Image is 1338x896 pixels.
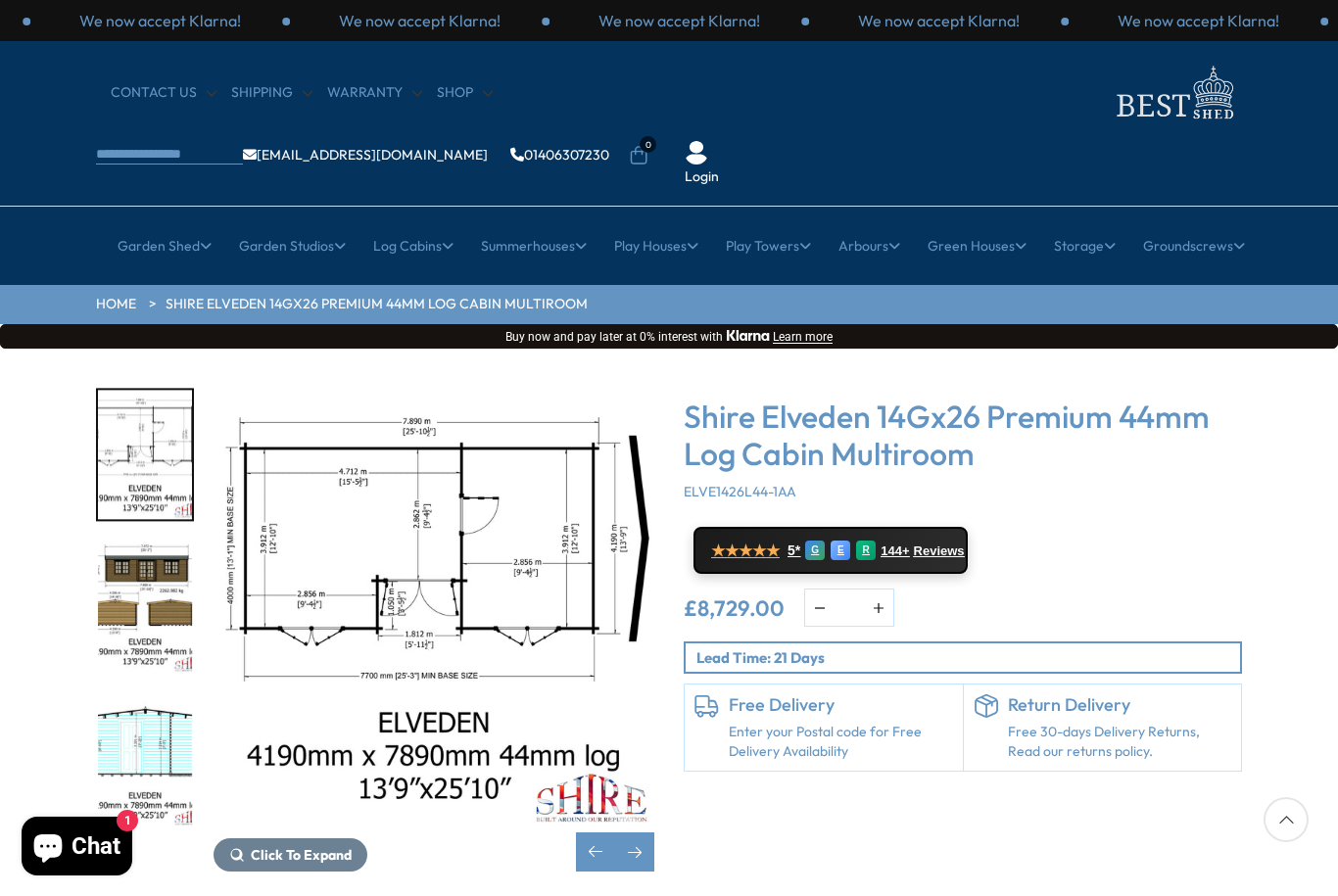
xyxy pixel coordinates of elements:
[805,541,825,560] div: G
[1008,694,1232,716] h6: Return Delivery
[98,390,192,520] img: Elveden4190x789014x2644mmMFTPLAN_40677167-342d-438a-b30c-ffbc9aefab87_200x200.jpg
[684,483,796,500] span: ELVE1426L44-1AA
[693,527,968,574] a: ★★★★★ 5* G E R 144+ Reviews
[1143,221,1245,270] a: Groundscrews
[1054,221,1116,270] a: Storage
[640,136,656,153] span: 0
[251,846,352,864] span: Click To Expand
[809,10,1069,31] div: 1 / 3
[30,10,290,31] div: 1 / 3
[629,146,648,165] a: 0
[166,295,588,314] a: Shire Elveden 14Gx26 Premium 44mm Log Cabin Multiroom
[615,832,654,872] div: Next slide
[96,295,136,314] a: HOME
[231,83,312,103] a: Shipping
[327,83,422,103] a: Warranty
[881,543,909,559] span: 144+
[914,543,965,559] span: Reviews
[214,838,367,872] button: Click To Expand
[685,141,708,165] img: User Icon
[614,221,698,270] a: Play Houses
[214,388,654,872] div: 2 / 10
[685,167,719,187] a: Login
[290,10,550,31] div: 2 / 3
[1118,10,1279,31] p: We now accept Klarna!
[79,10,241,31] p: We now accept Klarna!
[96,388,194,522] div: 2 / 10
[243,148,488,162] a: [EMAIL_ADDRESS][DOMAIN_NAME]
[16,817,138,880] inbox-online-store-chat: Shopify online store chat
[373,221,454,270] a: Log Cabins
[96,694,194,828] div: 4 / 10
[98,543,192,674] img: Elveden4190x789014x2644mmMFTLINE_05ef15f3-8f2d-43f2-bb02-09e9d57abccb_200x200.jpg
[726,221,811,270] a: Play Towers
[696,647,1240,668] p: Lead Time: 21 Days
[576,832,615,872] div: Previous slide
[339,10,501,31] p: We now accept Klarna!
[684,597,785,619] ins: £8,729.00
[510,148,609,162] a: 01406307230
[550,10,809,31] div: 3 / 3
[1105,61,1242,124] img: logo
[239,221,346,270] a: Garden Studios
[98,696,192,826] img: Elveden4190x789014x2644mmINTERNALHT_1cfb361d-6bae-4252-9984-cdcd7cc2811d_200x200.jpg
[729,694,953,716] h6: Free Delivery
[1008,723,1232,761] p: Free 30-days Delivery Returns, Read our returns policy.
[838,221,900,270] a: Arbours
[858,10,1020,31] p: We now accept Klarna!
[684,398,1242,473] h3: Shire Elveden 14Gx26 Premium 44mm Log Cabin Multiroom
[711,542,780,560] span: ★★★★★
[214,388,654,828] img: Shire Elveden 14Gx26 Premium Log Cabin Multiroom - Best Shed
[856,541,876,560] div: R
[118,221,212,270] a: Garden Shed
[729,723,953,761] a: Enter your Postal code for Free Delivery Availability
[1069,10,1328,31] div: 2 / 3
[831,541,850,560] div: E
[928,221,1027,270] a: Green Houses
[481,221,587,270] a: Summerhouses
[598,10,760,31] p: We now accept Klarna!
[96,542,194,676] div: 3 / 10
[437,83,493,103] a: Shop
[111,83,216,103] a: CONTACT US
